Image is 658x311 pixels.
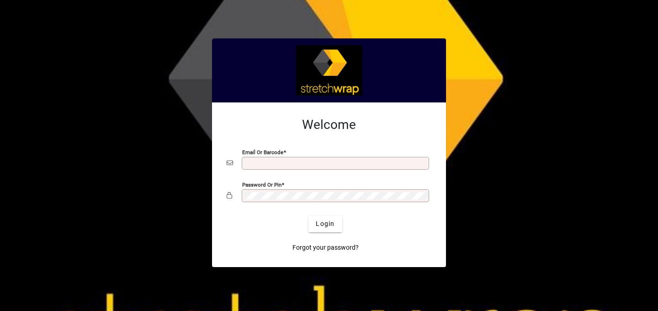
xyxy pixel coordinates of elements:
span: Forgot your password? [292,243,359,252]
h2: Welcome [227,117,431,133]
mat-label: Email or Barcode [242,149,283,155]
span: Login [316,219,334,229]
a: Forgot your password? [289,240,362,256]
button: Login [308,216,342,232]
mat-label: Password or Pin [242,181,281,188]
